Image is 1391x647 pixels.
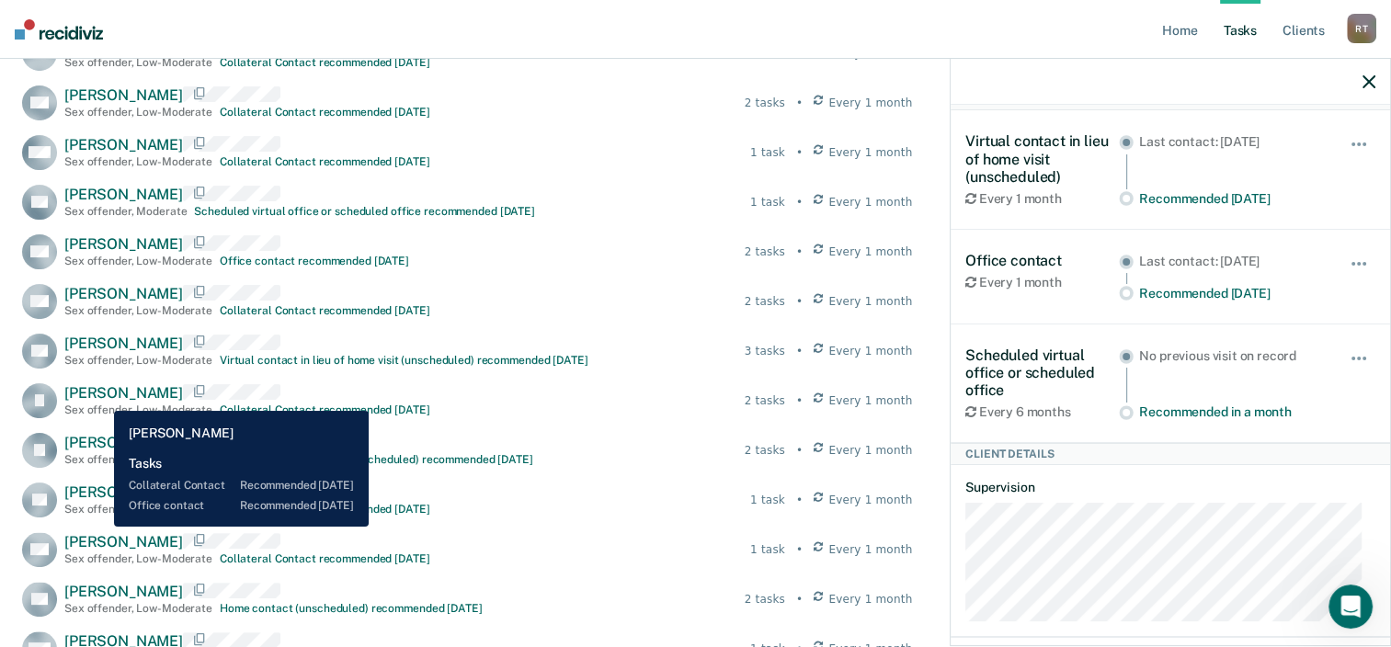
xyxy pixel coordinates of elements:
[64,205,187,218] div: Sex offender , Moderate
[796,95,803,111] div: •
[64,56,212,69] div: Sex offender , Low-Moderate
[64,285,183,302] span: [PERSON_NAME]
[64,552,212,565] div: Sex offender , Low-Moderate
[828,492,912,508] span: Every 1 month
[64,384,183,402] span: [PERSON_NAME]
[194,205,534,218] div: Scheduled virtual office or scheduled office recommended [DATE]
[750,541,785,558] div: 1 task
[64,453,157,466] div: Sex offender , Low
[1139,286,1324,301] div: Recommended [DATE]
[828,144,912,161] span: Every 1 month
[745,95,785,111] div: 2 tasks
[745,392,785,409] div: 2 tasks
[1139,254,1324,269] div: Last contact: [DATE]
[965,132,1119,186] div: Virtual contact in lieu of home visit (unscheduled)
[220,56,430,69] div: Collateral Contact recommended [DATE]
[796,442,803,459] div: •
[15,19,103,40] img: Recidiviz
[796,343,803,359] div: •
[796,244,803,260] div: •
[796,591,803,607] div: •
[965,404,1119,420] div: Every 6 months
[64,403,212,416] div: Sex offender , Low-Moderate
[965,275,1119,290] div: Every 1 month
[750,194,785,210] div: 1 task
[64,354,212,367] div: Sex offender , Low-Moderate
[965,346,1119,400] div: Scheduled virtual office or scheduled office
[64,186,183,203] span: [PERSON_NAME]
[220,304,430,317] div: Collateral Contact recommended [DATE]
[796,194,803,210] div: •
[64,235,183,253] span: [PERSON_NAME]
[220,403,430,416] div: Collateral Contact recommended [DATE]
[1139,191,1324,207] div: Recommended [DATE]
[64,155,212,168] div: Sex offender , Low-Moderate
[64,106,212,119] div: Sex offender , Low-Moderate
[828,343,912,359] span: Every 1 month
[1139,134,1324,150] div: Last contact: [DATE]
[828,541,912,558] span: Every 1 month
[220,503,430,516] div: Collateral Contact recommended [DATE]
[828,194,912,210] span: Every 1 month
[64,583,183,600] span: [PERSON_NAME]
[965,480,1375,495] dt: Supervision
[796,293,803,310] div: •
[750,492,785,508] div: 1 task
[796,144,803,161] div: •
[1139,404,1324,420] div: Recommended in a month
[64,255,212,267] div: Sex offender , Low-Moderate
[828,244,912,260] span: Every 1 month
[220,255,409,267] div: Office contact recommended [DATE]
[220,602,483,615] div: Home contact (unscheduled) recommended [DATE]
[828,95,912,111] span: Every 1 month
[1328,585,1373,629] iframe: Intercom live chat
[220,106,430,119] div: Collateral Contact recommended [DATE]
[64,533,183,551] span: [PERSON_NAME]
[965,191,1119,207] div: Every 1 month
[828,591,912,607] span: Every 1 month
[64,304,212,317] div: Sex offender , Low-Moderate
[750,144,785,161] div: 1 task
[64,483,183,501] span: [PERSON_NAME]
[745,343,785,359] div: 3 tasks
[828,392,912,409] span: Every 1 month
[828,293,912,310] span: Every 1 month
[64,86,183,104] span: [PERSON_NAME]
[220,155,430,168] div: Collateral Contact recommended [DATE]
[1347,14,1376,43] div: R T
[796,392,803,409] div: •
[745,293,785,310] div: 2 tasks
[64,136,183,153] span: [PERSON_NAME]
[64,602,212,615] div: Sex offender , Low-Moderate
[828,442,912,459] span: Every 1 month
[951,443,1390,465] div: Client Details
[796,541,803,558] div: •
[64,503,212,516] div: Sex offender , Low-Moderate
[745,591,785,607] div: 2 tasks
[64,335,183,352] span: [PERSON_NAME]
[796,492,803,508] div: •
[64,434,183,451] span: [PERSON_NAME]
[1139,348,1324,364] div: No previous visit on record
[165,453,533,466] div: Virtual contact in lieu of home visit (unscheduled) recommended [DATE]
[745,442,785,459] div: 2 tasks
[965,252,1119,269] div: Office contact
[220,354,588,367] div: Virtual contact in lieu of home visit (unscheduled) recommended [DATE]
[220,552,430,565] div: Collateral Contact recommended [DATE]
[745,244,785,260] div: 2 tasks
